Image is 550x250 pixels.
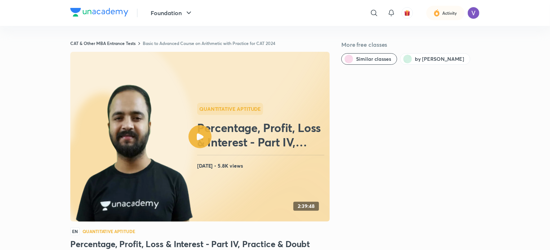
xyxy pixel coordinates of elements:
img: activity [434,9,440,17]
a: Basic to Advanced Course on Arithmetic with Practice for CAT 2024 [143,40,275,46]
img: Company Logo [70,8,128,17]
span: by Raman Tiwari [415,55,464,63]
h2: Percentage, Profit, Loss & Interest - Part IV, Practice & Doubt Clearing Session [197,121,327,149]
button: Foundation [146,6,198,20]
a: CAT & Other MBA Entrance Tests [70,40,136,46]
span: Similar classes [356,55,391,63]
span: EN [70,227,80,235]
button: Similar classes [341,53,397,65]
a: Company Logo [70,8,128,18]
button: avatar [402,7,413,19]
h4: [DATE] • 5.8K views [197,161,327,171]
h5: More free classes [341,40,480,49]
h4: Quantitative Aptitude [83,229,135,233]
img: avatar [404,10,411,16]
h4: 2:39:48 [298,203,315,209]
button: by Raman Tiwari [400,53,470,65]
img: Vatsal Kanodia [467,7,480,19]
